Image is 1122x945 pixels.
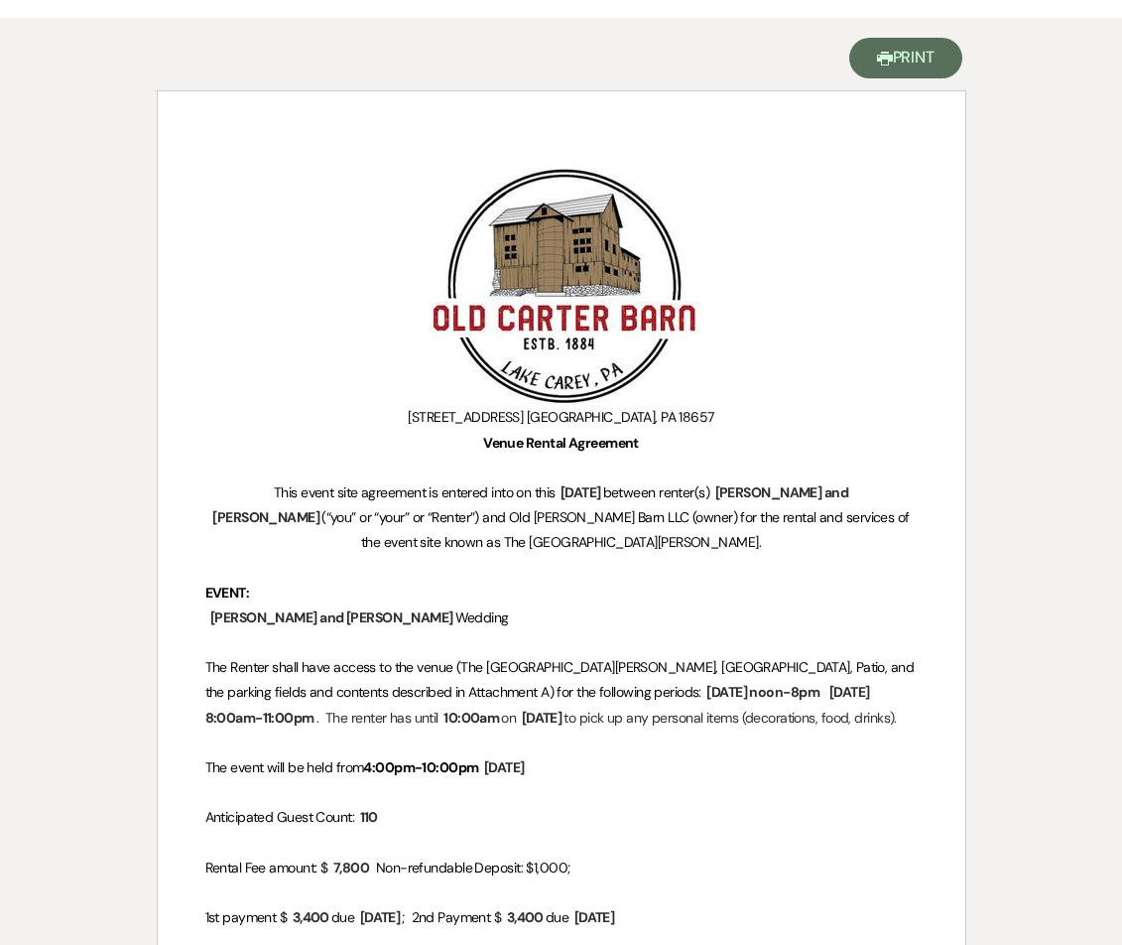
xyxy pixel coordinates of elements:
[474,859,569,877] span: Deposit: $1,000;
[205,908,288,926] span: 1st payment $
[704,681,821,704] span: [DATE] noon-8pm
[505,906,546,929] span: 3,400
[331,908,354,926] span: due
[412,908,502,926] span: 2nd Payment $
[408,408,713,426] span: [STREET_ADDRESS] [GEOGRAPHIC_DATA], PA 18657
[520,707,564,730] span: [DATE]
[849,38,963,78] button: Print
[208,607,455,629] span: [PERSON_NAME] and [PERSON_NAME]
[205,808,355,826] span: Anticipated Guest Count:
[482,756,527,779] span: [DATE]
[559,481,603,504] span: [DATE]
[205,658,918,701] span: The Renter shall have access to the venue (The [GEOGRAPHIC_DATA][PERSON_NAME], [GEOGRAPHIC_DATA],...
[291,906,331,929] span: 3,400
[416,166,706,405] img: Old-Carter-Barn-Venue-Logo.jpeg
[205,681,870,729] span: [DATE] 8:00am-11:00pm
[274,483,556,501] span: This event site agreement is entered into on this
[603,483,709,501] span: between renter(s)
[205,655,918,731] p: . The renter has until on to pick up any personal items (decorations, food, drinks).
[205,758,364,776] span: The event will be held from
[205,859,328,877] span: Rental Fee amount: $
[205,584,250,602] strong: EVENT:
[321,508,913,551] span: (“you” or “your” or “Renter”) and Old [PERSON_NAME] Barn LLC (owner) for the rental and services ...
[376,859,472,877] span: Non-refundable
[331,857,371,879] span: 7,800
[546,908,568,926] span: due
[363,758,478,776] strong: 4:00pm-10:00pm
[358,906,403,929] span: [DATE]
[402,908,404,926] span: ;
[572,906,617,929] span: [DATE]
[455,608,509,626] span: Wedding
[358,806,380,829] span: 110
[441,707,501,730] span: 10:00am
[483,434,639,452] strong: Venue Rental Agreement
